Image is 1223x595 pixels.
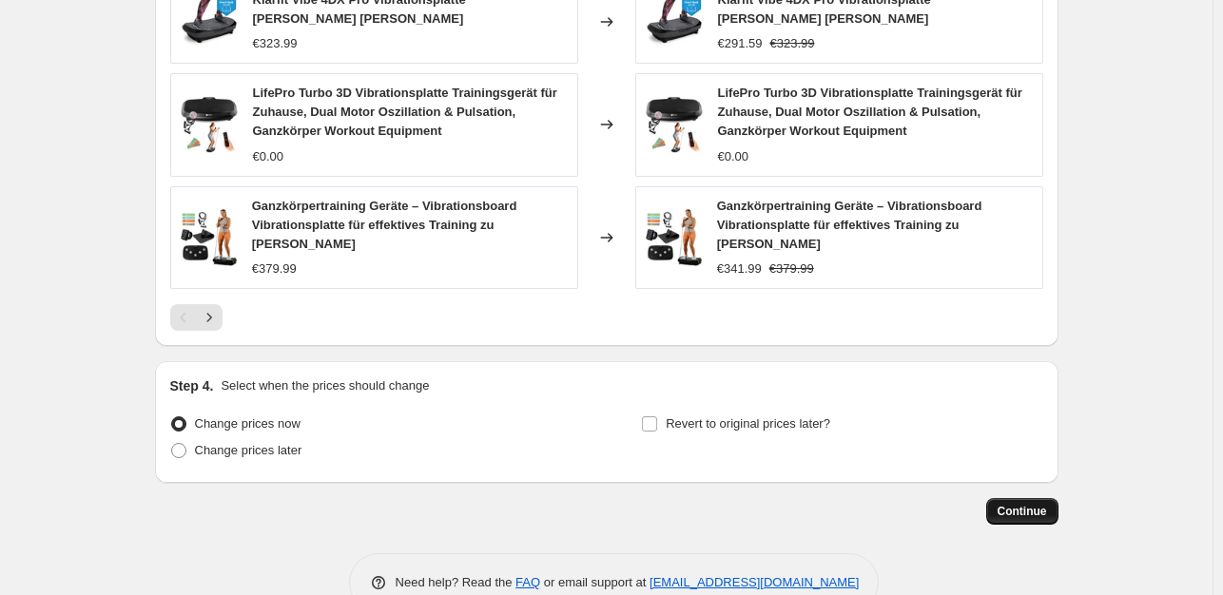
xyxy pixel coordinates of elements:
[986,498,1058,525] button: Continue
[253,147,284,166] div: €0.00
[253,34,298,53] div: €323.99
[221,376,429,395] p: Select when the prices should change
[170,376,214,395] h2: Step 4.
[253,86,557,138] span: LifePro Turbo 3D Vibrationsplatte Trainingsgerät für Zuhause, Dual Motor Oszillation & Pulsation,...
[195,416,301,431] span: Change prices now
[196,304,223,331] button: Next
[396,575,516,589] span: Need help? Read the
[181,209,237,266] img: 71-ji-7WRlL_80x.jpg
[770,34,815,53] strike: €323.99
[646,209,702,266] img: 71-ji-7WRlL_80x.jpg
[718,86,1022,138] span: LifePro Turbo 3D Vibrationsplatte Trainingsgerät für Zuhause, Dual Motor Oszillation & Pulsation,...
[717,259,762,278] div: €341.99
[718,34,763,53] div: €291.59
[252,259,297,278] div: €379.99
[718,147,749,166] div: €0.00
[650,575,859,589] a: [EMAIL_ADDRESS][DOMAIN_NAME]
[515,575,540,589] a: FAQ
[998,504,1047,519] span: Continue
[646,96,703,153] img: 71W_CI8uVgL_80x.jpg
[181,96,238,153] img: 71W_CI8uVgL_80x.jpg
[717,199,982,251] span: Ganzkörpertraining Geräte – Vibrationsboard Vibrationsplatte für effektives Training zu [PERSON_N...
[170,304,223,331] nav: Pagination
[666,416,830,431] span: Revert to original prices later?
[540,575,650,589] span: or email support at
[252,199,517,251] span: Ganzkörpertraining Geräte – Vibrationsboard Vibrationsplatte für effektives Training zu [PERSON_N...
[195,443,302,457] span: Change prices later
[769,259,814,278] strike: €379.99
